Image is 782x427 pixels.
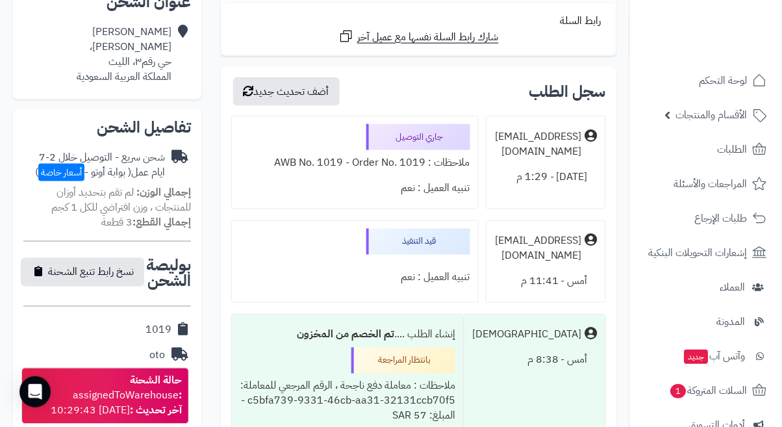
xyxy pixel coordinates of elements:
[494,234,582,264] div: [EMAIL_ADDRESS][DOMAIN_NAME]
[146,258,191,289] h2: بوليصة الشحن
[233,77,340,106] button: أضف تحديث جديد
[130,403,182,419] strong: آخر تحديث :
[638,237,774,268] a: إشعارات التحويلات البنكية
[338,29,499,45] a: شارك رابط السلة نفسها مع عميل آخر
[494,129,582,159] div: [EMAIL_ADDRESS][DOMAIN_NAME]
[638,341,774,372] a: وآتس آبجديد
[240,150,470,175] div: ملاحظات : AWB No. 1019 - Order No. 1019
[670,382,748,400] span: السلات المتروكة
[494,164,598,190] div: [DATE] - 1:29 م
[38,164,84,181] span: أسعار خاصة
[695,209,748,227] span: طلبات الإرجاع
[101,214,191,230] small: 3 قطعة
[649,244,748,262] span: إشعارات التحويلات البنكية
[638,203,774,234] a: طلبات الإرجاع
[718,140,748,159] span: الطلبات
[366,124,470,150] div: جاري التوصيل
[676,106,748,124] span: الأقسام والمنتجات
[77,25,171,84] div: [PERSON_NAME] [PERSON_NAME]، حي رقم٣، الليث المملكة العربية السعودية
[700,71,748,90] span: لوحة التحكم
[671,384,687,398] span: 1
[48,265,134,280] span: نسخ رابط تتبع الشحنة
[357,30,499,45] span: شارك رابط السلة نفسها مع عميل آخر
[720,278,746,296] span: العملاء
[240,322,455,348] div: إنشاء الطلب ....
[694,36,770,64] img: logo-2.png
[29,374,182,419] div: assignedToWarehouse [DATE] 10:29:43
[136,185,191,200] strong: إجمالي الوزن:
[529,84,606,99] h3: سجل الطلب
[240,265,470,291] div: تنبيه العميل : نعم
[51,185,191,215] span: لم تقم بتحديد أوزان للمنتجات ، وزن افتراضي للكل 1 كجم
[366,229,470,255] div: قيد التنفيذ
[638,272,774,303] a: العملاء
[472,328,582,343] div: [DEMOGRAPHIC_DATA]
[638,134,774,165] a: الطلبات
[638,375,774,406] a: السلات المتروكة1
[472,348,598,373] div: أمس - 8:38 م
[240,175,470,201] div: تنبيه العميل : نعم
[685,350,709,364] span: جديد
[130,373,182,404] strong: حالة الشحنة :
[145,323,171,338] div: 1019
[674,175,748,193] span: المراجعات والأسئلة
[19,376,51,408] div: Open Intercom Messenger
[35,164,131,180] span: ( بوابة أوتو - )
[638,65,774,96] a: لوحة التحكم
[638,168,774,200] a: المراجعات والأسئلة
[149,348,165,363] div: oto
[23,150,165,180] div: شحن سريع - التوصيل خلال 2-7 ايام عمل
[638,306,774,337] a: المدونة
[132,214,191,230] strong: إجمالي القطع:
[717,313,746,331] span: المدونة
[494,269,598,294] div: أمس - 11:41 م
[226,14,611,29] div: رابط السلة
[21,258,144,287] button: نسخ رابط تتبع الشحنة
[351,348,455,374] div: بانتظار المراجعة
[23,120,191,135] h2: تفاصيل الشحن
[297,327,394,343] b: تم الخصم من المخزون
[683,347,746,365] span: وآتس آب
